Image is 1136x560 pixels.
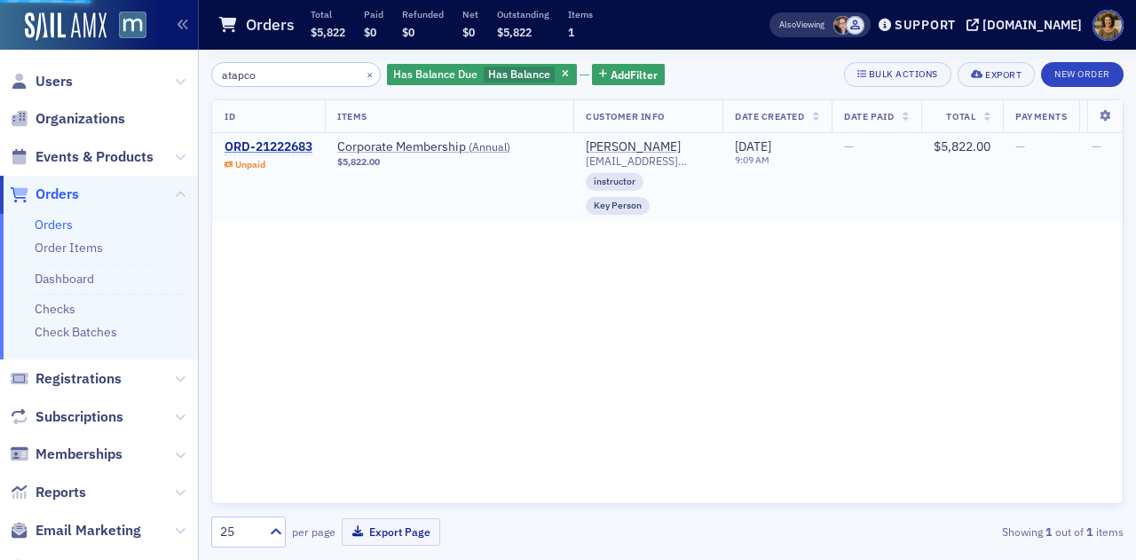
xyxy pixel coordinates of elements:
span: — [1092,138,1101,154]
a: Memberships [10,445,122,464]
div: Also [779,19,796,30]
button: Upload attachment [84,481,99,495]
div: Hi there - AR and Deferred Dues at [DATE] in Sail do not balance to what's in Xero . I have trace... [64,37,341,311]
div: Hi there - AR and Deferred Dues at [DATE] in Sail do not balance to what's in Xero . I have trace... [78,48,327,117]
span: Users [35,72,73,91]
strong: 1 [1084,524,1096,540]
span: $0 [364,25,376,39]
a: Orders [10,185,79,204]
span: $5,822 [497,25,532,39]
a: Reports [10,483,86,502]
span: Reports [35,483,86,502]
p: The team can also help [86,22,221,40]
div: 25 [220,523,259,541]
span: $5,822.00 [934,138,990,154]
button: Bulk Actions [844,62,951,87]
p: Net [462,8,478,20]
span: ID [225,110,235,122]
span: Memberships [35,445,122,464]
a: Users [10,72,73,91]
div: Showing out of items [832,524,1124,540]
p: Paid [364,8,383,20]
span: Items [337,110,367,122]
p: Items [568,8,593,20]
button: × [362,66,378,82]
span: Corporate Membership [337,139,561,155]
span: [EMAIL_ADDRESS][DOMAIN_NAME] [586,154,710,168]
div: Unpaid [235,159,265,170]
img: SailAMX [25,12,106,41]
span: — [844,138,854,154]
img: Profile image for Operator [51,10,79,38]
span: Justin Chase [846,16,864,35]
a: [URL][DOMAIN_NAME] [120,101,258,115]
span: Payments [1015,110,1067,122]
button: go back [12,7,45,41]
div: Close [312,7,343,39]
h1: Orders [246,14,295,35]
span: $5,822.00 [337,156,380,168]
a: ORD-21222683 [225,139,312,155]
button: Send a message… [304,474,333,502]
a: View Homepage [106,12,146,42]
time: 9:09 AM [735,154,769,166]
span: Michelle Brown [833,16,852,35]
input: Search… [211,62,381,87]
b: under 1 hour [43,432,134,446]
span: $5,822 [311,25,345,39]
div: [PERSON_NAME] [586,139,681,155]
div: Operator says… [14,325,341,499]
p: Total [311,8,345,20]
a: Subscriptions [10,407,123,427]
div: Support [895,17,956,33]
span: Has Balance Due [393,67,477,81]
button: Emoji picker [28,481,42,495]
span: Date Created [735,110,804,122]
span: Has Balance [488,67,550,81]
span: Orders [35,185,79,204]
span: Date Paid [844,110,894,122]
p: Refunded [402,8,444,20]
img: SailAMX [119,12,146,39]
span: [DATE] [735,138,771,154]
div: instructor [586,173,643,191]
a: Dashboard [35,271,94,287]
span: Organizations [35,109,125,129]
div: [DOMAIN_NAME] [982,17,1082,33]
textarea: Message… [15,444,340,474]
div: Has Balance [387,64,577,86]
a: Check Batches [35,324,117,340]
span: 1 [568,25,574,39]
h1: Operator [86,9,149,22]
a: Organizations [10,109,125,129]
span: Profile [1093,10,1124,41]
span: ( Annual ) [469,139,510,154]
button: Gif picker [56,481,70,495]
button: Export [958,62,1035,87]
div: Bulk Actions [869,69,938,79]
div: Key Person [586,197,650,215]
a: Orders [35,217,73,233]
a: Registrations [10,369,122,389]
button: Home [278,7,312,41]
div: Laura says… [14,37,341,325]
b: [PERSON_NAME][EMAIL_ADDRESS][DOMAIN_NAME] [28,372,271,404]
a: Events & Products [10,147,154,167]
span: Registrations [35,369,122,389]
span: Email Marketing [35,521,141,540]
a: Order Items [35,240,103,256]
span: Total [946,110,975,122]
button: [DOMAIN_NAME] [966,19,1088,31]
button: New Order [1041,62,1124,87]
a: Email Marketing [10,521,141,540]
span: Customer Info [586,110,665,122]
label: per page [292,524,335,540]
a: Checks [35,301,75,317]
div: You’ll get replies here and in your email:✉️[PERSON_NAME][EMAIL_ADDRESS][DOMAIN_NAME]Our usual re... [14,325,291,460]
span: Events & Products [35,147,154,167]
a: Corporate Membership (Annual) [337,139,561,155]
div: Our usual reply time 🕒 [28,414,277,449]
span: — [1015,138,1025,154]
